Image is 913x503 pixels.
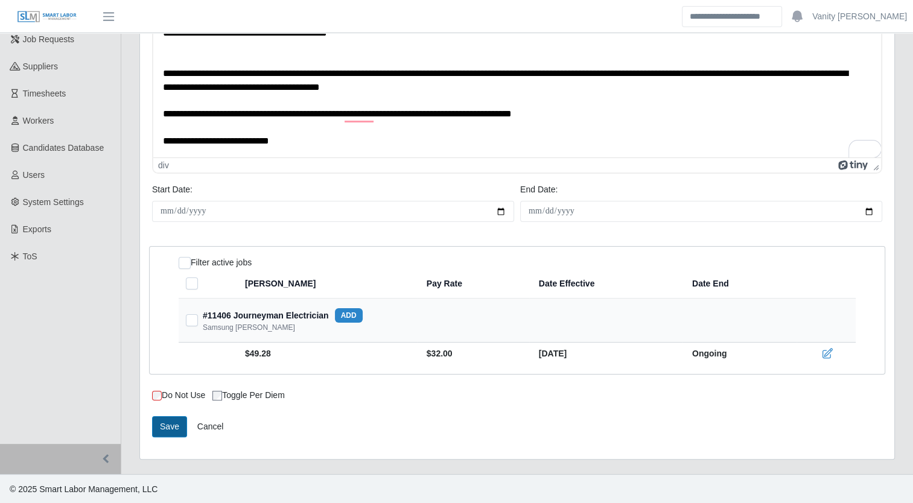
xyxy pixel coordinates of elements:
span: Users [23,170,45,180]
div: #11406 Journeyman Electrician [203,308,363,323]
a: Vanity [PERSON_NAME] [812,10,907,23]
span: ToS [23,251,37,261]
input: Search [682,6,782,27]
div: Samsung [PERSON_NAME] [203,323,295,332]
span: Suppliers [23,62,58,71]
th: Pay Rate [417,269,529,299]
td: $49.28 [238,343,417,365]
a: Cancel [189,416,232,437]
div: Press the Up and Down arrow keys to resize the editor. [868,158,881,172]
div: Filter active jobs [179,256,252,269]
span: Workers [23,116,54,125]
td: [DATE] [529,343,682,365]
th: Date End [682,269,797,299]
img: SLM Logo [17,10,77,24]
th: Date Effective [529,269,682,299]
input: Toggle per diem [212,391,222,400]
button: Save [152,416,187,437]
span: Timesheets [23,89,66,98]
span: System Settings [23,197,84,207]
a: Powered by Tiny [838,160,868,170]
span: Candidates Database [23,143,104,153]
label: Toggle per diem [212,389,285,402]
div: div [158,160,169,170]
td: Ongoing [682,343,797,365]
span: Job Requests [23,34,75,44]
span: Exports [23,224,51,234]
input: Do Not Use [152,391,162,400]
label: Start Date: [152,183,192,196]
label: Do Not Use [152,389,205,402]
td: $32.00 [417,343,529,365]
button: add [335,308,363,323]
label: End Date: [520,183,558,196]
span: © 2025 Smart Labor Management, LLC [10,484,157,494]
th: [PERSON_NAME] [238,269,417,299]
